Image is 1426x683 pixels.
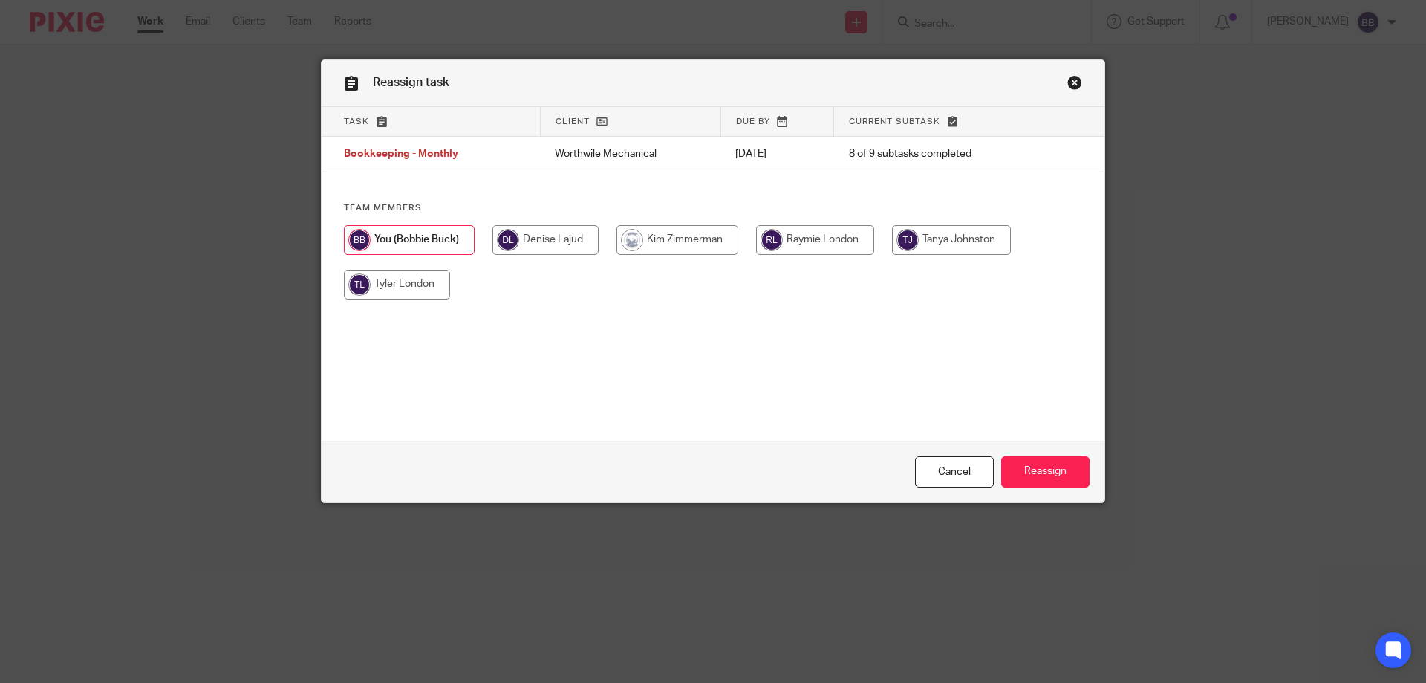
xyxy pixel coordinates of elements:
[373,77,449,88] span: Reassign task
[344,149,458,160] span: Bookkeeping - Monthly
[1001,456,1090,488] input: Reassign
[555,146,706,161] p: Worthwile Mechanical
[736,117,770,126] span: Due by
[834,137,1044,172] td: 8 of 9 subtasks completed
[344,202,1082,214] h4: Team members
[556,117,590,126] span: Client
[849,117,940,126] span: Current subtask
[1067,75,1082,95] a: Close this dialog window
[915,456,994,488] a: Close this dialog window
[344,117,369,126] span: Task
[735,146,819,161] p: [DATE]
